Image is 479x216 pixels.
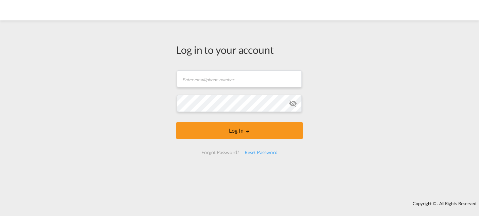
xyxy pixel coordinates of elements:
md-icon: icon-eye-off [289,99,297,107]
button: LOGIN [176,122,303,139]
div: Forgot Password? [199,146,242,159]
input: Enter email/phone number [177,70,302,87]
div: Reset Password [242,146,280,159]
div: Log in to your account [176,43,303,57]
